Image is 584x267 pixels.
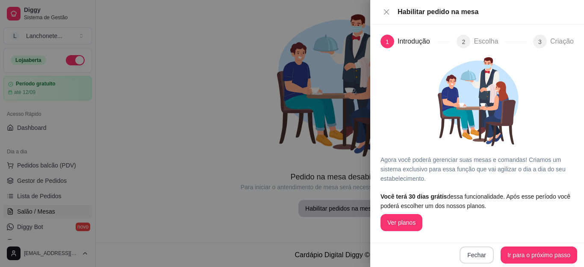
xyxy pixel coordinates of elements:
a: Ver planos [380,219,422,226]
span: 1 [386,38,389,45]
article: dessa funcionalidade. Após esse período você poderá escolher um dos nossos planos. [380,192,574,211]
span: 2 [462,38,466,45]
button: Fechar [460,246,494,264]
div: Escolha [474,35,505,48]
img: Garçonete [424,48,531,155]
div: Criação [550,35,574,48]
button: Ver planos [380,214,422,231]
div: Habilitar pedido na mesa [398,7,574,17]
div: Introdução [398,35,437,48]
span: Você terá 30 dias grátis [380,193,447,200]
span: 3 [538,38,542,45]
span: close [383,9,390,15]
button: Close [380,8,392,16]
button: Ir para o próximo passo [501,246,577,264]
article: Agora você poderá gerenciar suas mesas e comandas! Criamos um sistema exclusivo para essa função ... [380,155,574,183]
